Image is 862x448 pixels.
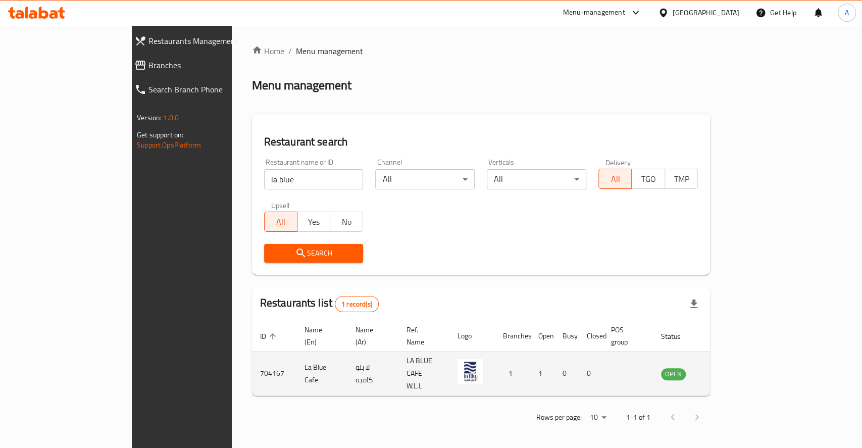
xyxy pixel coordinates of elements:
[458,359,483,384] img: La Blue Cafe
[330,212,363,232] button: No
[563,7,625,19] div: Menu-management
[264,169,364,189] input: Search for restaurant name or ID..
[598,169,632,189] button: All
[260,330,279,342] span: ID
[126,29,276,53] a: Restaurants Management
[301,215,326,229] span: Yes
[605,159,631,166] label: Delivery
[631,169,665,189] button: TGO
[137,111,162,124] span: Version:
[636,172,661,186] span: TGO
[536,411,582,424] p: Rows per page:
[661,330,694,342] span: Status
[264,134,698,150] h2: Restaurant search
[495,352,530,396] td: 1
[356,324,386,348] span: Name (Ar)
[126,53,276,77] a: Branches
[269,215,293,229] span: All
[449,321,495,352] th: Logo
[335,300,378,309] span: 1 record(s)
[530,352,554,396] td: 1
[530,321,554,352] th: Open
[335,296,379,312] div: Total records count
[398,352,449,396] td: LA BLUE CAFE W.L.L
[252,45,710,57] nav: breadcrumb
[271,202,290,209] label: Upsell
[296,352,347,396] td: La Blue Cafe
[334,215,359,229] span: No
[148,83,268,95] span: Search Branch Phone
[407,324,437,348] span: Ref. Name
[673,7,739,18] div: [GEOGRAPHIC_DATA]
[137,128,183,141] span: Get support on:
[487,169,586,189] div: All
[148,59,268,71] span: Branches
[626,411,650,424] p: 1-1 of 1
[347,352,398,396] td: لا بلو كافيه
[252,321,741,396] table: enhanced table
[148,35,268,47] span: Restaurants Management
[305,324,335,348] span: Name (En)
[288,45,292,57] li: /
[375,169,475,189] div: All
[845,7,849,18] span: A
[611,324,641,348] span: POS group
[163,111,179,124] span: 1.0.0
[260,295,379,312] h2: Restaurants list
[296,45,363,57] span: Menu management
[706,321,741,352] th: Action
[272,247,356,260] span: Search
[297,212,330,232] button: Yes
[252,77,351,93] h2: Menu management
[137,138,201,152] a: Support.OpsPlatform
[661,368,686,380] span: OPEN
[669,172,694,186] span: TMP
[586,410,610,425] div: Rows per page:
[579,352,603,396] td: 0
[579,321,603,352] th: Closed
[665,169,698,189] button: TMP
[554,321,579,352] th: Busy
[603,172,628,186] span: All
[264,244,364,263] button: Search
[126,77,276,102] a: Search Branch Phone
[264,212,297,232] button: All
[554,352,579,396] td: 0
[682,292,706,316] div: Export file
[495,321,530,352] th: Branches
